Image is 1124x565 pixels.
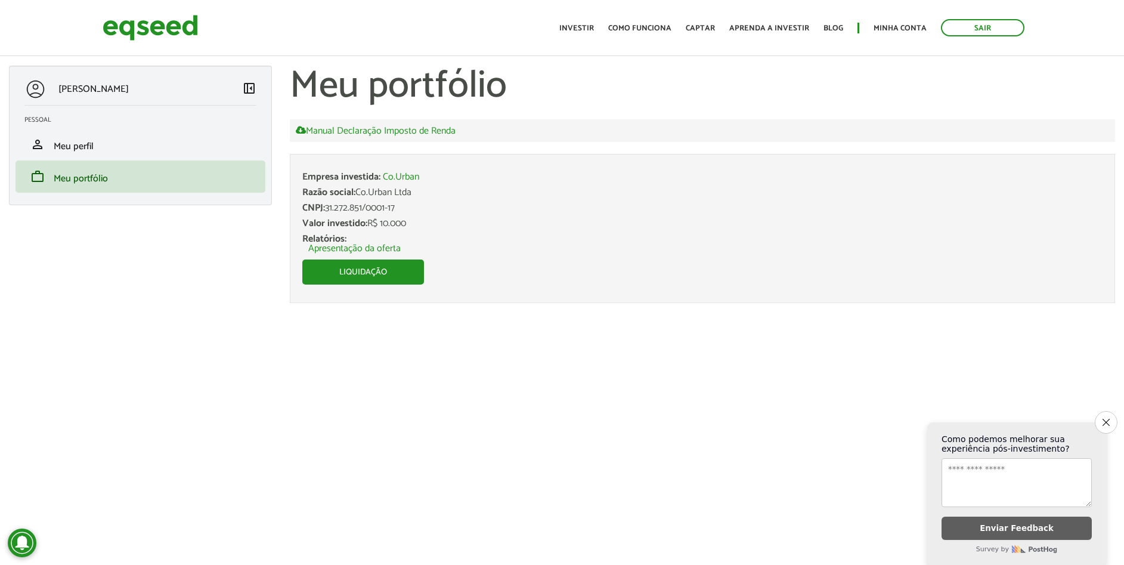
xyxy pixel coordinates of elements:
a: workMeu portfólio [24,169,256,184]
span: Razão social: [302,184,355,200]
a: personMeu perfil [24,137,256,152]
span: CNPJ: [302,200,325,216]
h2: Pessoal [24,116,265,124]
div: 31.272.851/0001-17 [302,203,1103,213]
span: work [30,169,45,184]
a: Sair [941,19,1024,36]
img: EqSeed [103,12,198,44]
a: Co.Urban [383,172,419,182]
a: Apresentação da oferta [308,244,401,254]
a: Investir [559,24,594,32]
p: [PERSON_NAME] [58,84,129,95]
a: Minha conta [874,24,927,32]
a: Colapsar menu [242,81,256,98]
div: R$ 10.000 [302,219,1103,229]
a: Blog [823,24,843,32]
a: Liquidação [302,260,424,285]
a: Como funciona [608,24,671,32]
span: Relatórios: [302,231,346,247]
a: Captar [686,24,715,32]
li: Meu portfólio [16,160,265,193]
a: Manual Declaração Imposto de Renda [296,125,456,136]
span: Valor investido: [302,215,367,231]
h1: Meu portfólio [290,66,1115,107]
span: left_panel_close [242,81,256,95]
a: Aprenda a investir [729,24,809,32]
span: Meu perfil [54,138,94,155]
span: Meu portfólio [54,171,108,187]
span: person [30,137,45,152]
li: Meu perfil [16,128,265,160]
span: Empresa investida: [302,169,380,185]
div: Co.Urban Ltda [302,188,1103,197]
